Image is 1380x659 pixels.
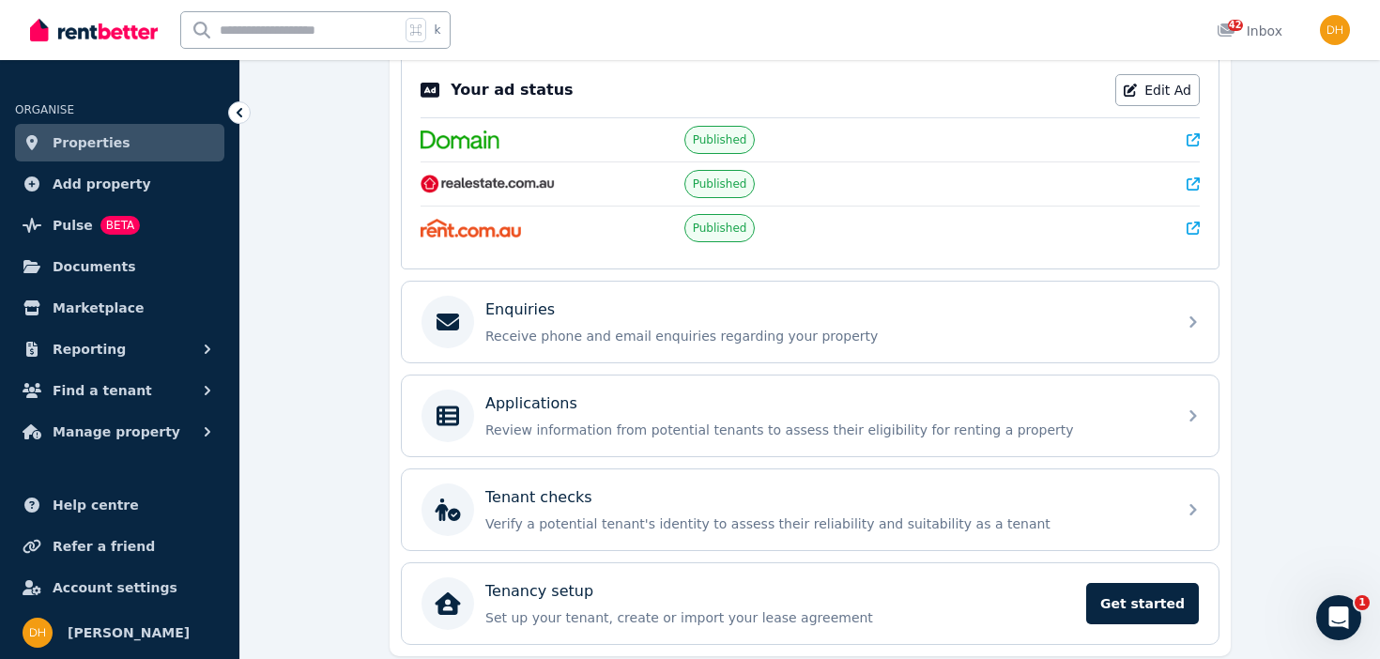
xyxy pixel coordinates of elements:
[53,255,136,278] span: Documents
[15,248,224,285] a: Documents
[100,216,140,235] span: BETA
[421,175,555,193] img: RealEstate.com.au
[485,514,1165,533] p: Verify a potential tenant's identity to assess their reliability and suitability as a tenant
[693,221,747,236] span: Published
[402,469,1219,550] a: Tenant checksVerify a potential tenant's identity to assess their reliability and suitability as ...
[23,618,53,648] img: Daniel Hillier
[53,297,144,319] span: Marketplace
[53,494,139,516] span: Help centre
[434,23,440,38] span: k
[402,563,1219,644] a: Tenancy setupSet up your tenant, create or import your lease agreementGet started
[693,132,747,147] span: Published
[485,580,593,603] p: Tenancy setup
[15,528,224,565] a: Refer a friend
[53,379,152,402] span: Find a tenant
[15,372,224,409] button: Find a tenant
[15,165,224,203] a: Add property
[15,124,224,161] a: Properties
[402,282,1219,362] a: EnquiriesReceive phone and email enquiries regarding your property
[15,569,224,606] a: Account settings
[1115,74,1200,106] a: Edit Ad
[53,421,180,443] span: Manage property
[15,330,224,368] button: Reporting
[15,103,74,116] span: ORGANISE
[485,486,592,509] p: Tenant checks
[53,173,151,195] span: Add property
[30,16,158,44] img: RentBetter
[693,176,747,192] span: Published
[53,338,126,360] span: Reporting
[15,413,224,451] button: Manage property
[485,327,1165,345] p: Receive phone and email enquiries regarding your property
[53,131,130,154] span: Properties
[485,421,1165,439] p: Review information from potential tenants to assess their eligibility for renting a property
[451,79,573,101] p: Your ad status
[485,392,577,415] p: Applications
[53,576,177,599] span: Account settings
[15,486,224,524] a: Help centre
[1217,22,1282,40] div: Inbox
[1320,15,1350,45] img: Daniel Hillier
[15,207,224,244] a: PulseBETA
[421,130,499,149] img: Domain.com.au
[402,375,1219,456] a: ApplicationsReview information from potential tenants to assess their eligibility for renting a p...
[68,621,190,644] span: [PERSON_NAME]
[485,608,1075,627] p: Set up your tenant, create or import your lease agreement
[1228,20,1243,31] span: 42
[53,535,155,558] span: Refer a friend
[485,299,555,321] p: Enquiries
[15,289,224,327] a: Marketplace
[53,214,93,237] span: Pulse
[1086,583,1199,624] span: Get started
[1316,595,1361,640] iframe: Intercom live chat
[1355,595,1370,610] span: 1
[421,219,521,238] img: Rent.com.au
